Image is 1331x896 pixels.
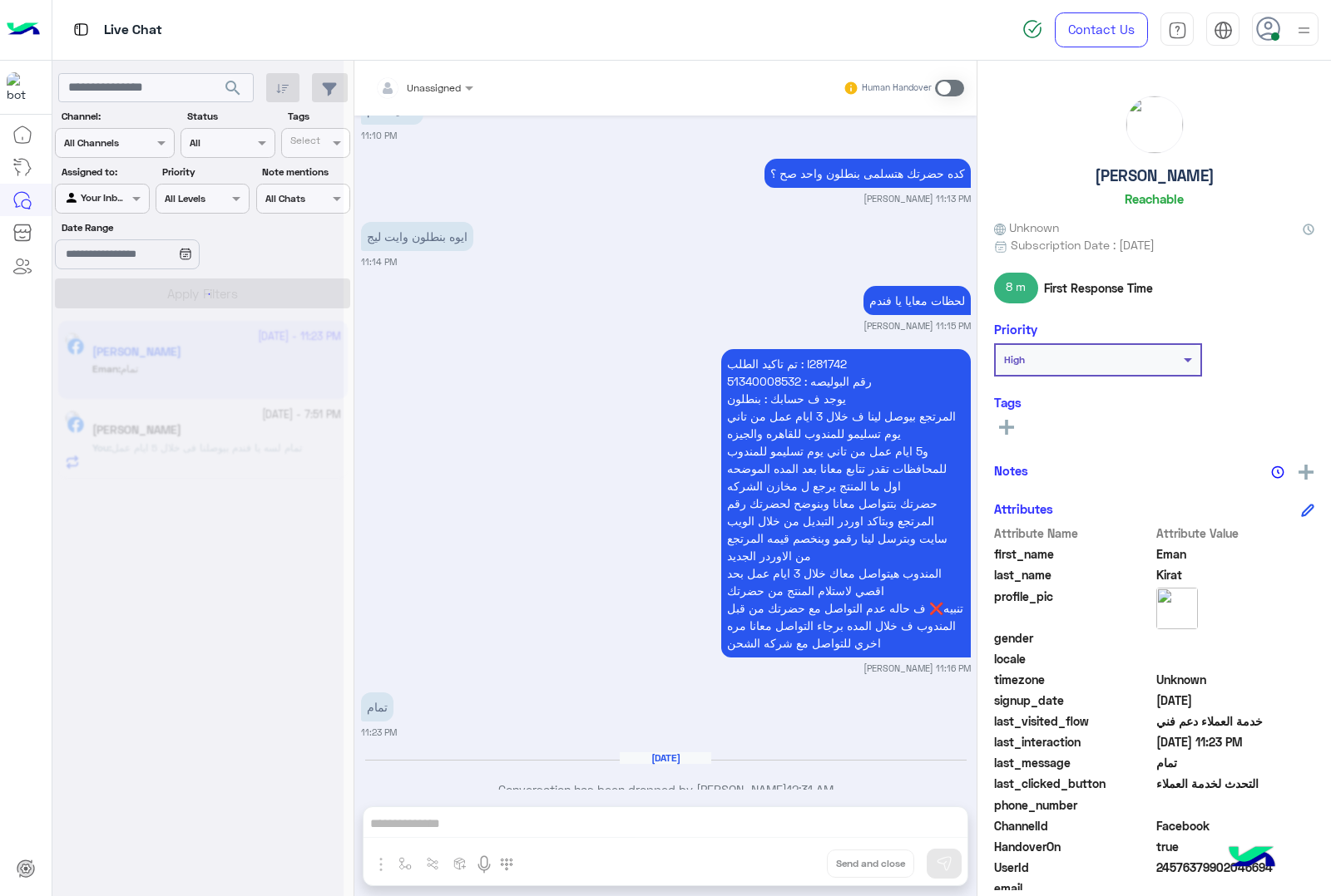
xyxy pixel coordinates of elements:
h5: [PERSON_NAME] [1095,166,1215,185]
span: 2025-09-27T20:02:20.551Z [1156,692,1315,709]
span: true [1156,838,1315,855]
small: 11:14 PM [361,255,397,268]
span: Unassigned [407,81,461,94]
p: Live Chat [104,19,162,42]
span: last_clicked_button [994,775,1153,792]
span: Unknown [994,219,1059,236]
span: خدمة العملاء دعم فني [1156,712,1315,730]
span: 2025-09-28T20:23:03.311Z [1156,733,1315,751]
span: Attribute Name [994,524,1153,542]
span: null [1156,796,1315,814]
small: 11:23 PM [361,726,397,739]
span: profile_pic [994,588,1153,626]
span: Kirat [1156,566,1315,583]
img: picture [1156,588,1198,629]
span: signup_date [994,692,1153,709]
img: 713415422032625 [7,72,37,102]
img: tab [1168,21,1187,40]
span: ChannelId [994,817,1153,834]
img: tab [1214,21,1233,40]
span: 24576379902046694 [1156,859,1315,876]
span: 0 [1156,817,1315,834]
span: null [1156,629,1315,647]
img: spinner [1022,19,1042,39]
small: Human Handover [862,81,932,95]
h6: Priority [994,322,1037,337]
img: hulul-logo.png [1223,830,1281,888]
b: High [1004,353,1025,366]
span: timezone [994,671,1153,688]
span: 8 m [994,273,1038,303]
span: تمام [1156,754,1315,771]
span: locale [994,650,1153,667]
h6: Reachable [1125,191,1184,206]
button: Send and close [827,849,914,878]
a: tab [1160,12,1194,47]
h6: Notes [994,463,1028,478]
small: [PERSON_NAME] 11:15 PM [863,319,971,332]
span: Attribute Value [1156,524,1315,542]
span: 12:31 AM [787,782,834,796]
span: Eman [1156,545,1315,563]
div: Select [288,133,320,152]
p: 28/9/2025, 11:16 PM [721,349,971,657]
p: Conversation has been dropped by [PERSON_NAME] [361,780,971,798]
small: [PERSON_NAME] 11:13 PM [863,192,971,205]
span: last_message [994,754,1153,771]
span: last_name [994,566,1153,583]
img: notes [1271,465,1284,479]
a: Contact Us [1055,12,1148,47]
small: [PERSON_NAME] 11:16 PM [863,662,971,675]
small: 11:10 PM [361,129,397,142]
span: last_visited_flow [994,712,1153,730]
span: Unknown [1156,671,1315,688]
p: 28/9/2025, 11:15 PM [863,286,971,315]
p: 28/9/2025, 11:14 PM [361,222,473,251]
p: 28/9/2025, 11:13 PM [764,159,971,188]
span: UserId [994,859,1153,876]
img: picture [1126,96,1183,153]
span: last_interaction [994,733,1153,751]
span: first_name [994,545,1153,563]
span: First Response Time [1044,279,1153,297]
h6: Tags [994,395,1314,410]
span: null [1156,650,1315,667]
img: add [1299,465,1314,480]
div: loading... [183,279,212,308]
h6: Attributes [994,501,1053,516]
img: profile [1294,20,1314,41]
h6: [DATE] [620,752,711,764]
p: 28/9/2025, 11:23 PM [361,692,393,721]
img: tab [71,19,92,40]
span: phone_number [994,796,1153,814]
span: HandoverOn [994,838,1153,855]
span: Subscription Date : [DATE] [1011,236,1155,254]
span: التحدث لخدمة العملاء [1156,775,1315,792]
span: gender [994,629,1153,647]
img: Logo [7,12,40,47]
